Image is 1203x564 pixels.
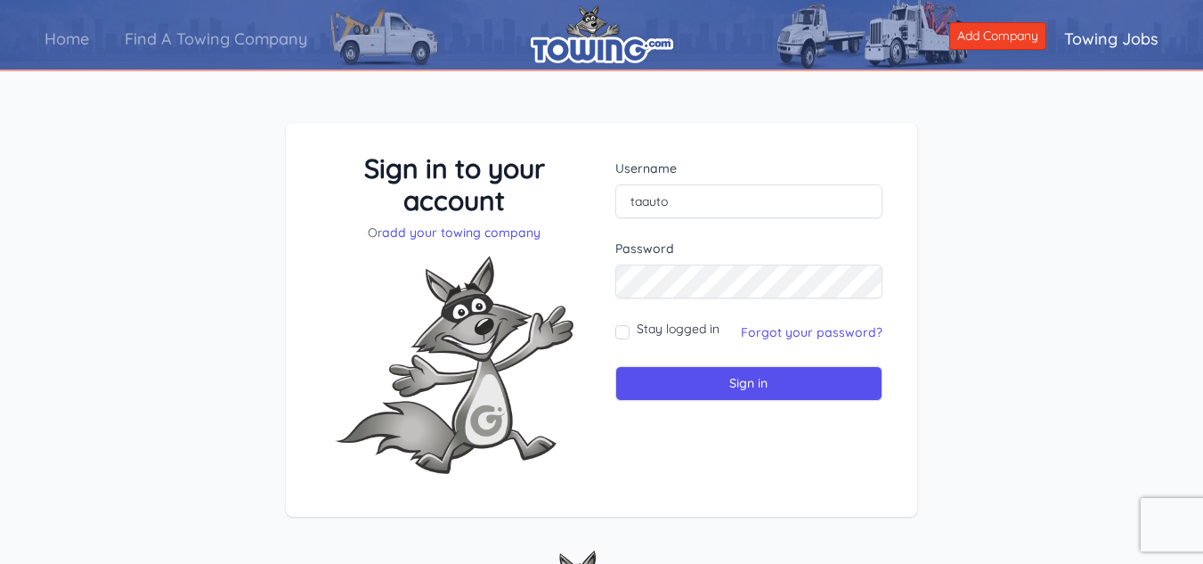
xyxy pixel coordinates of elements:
[321,152,589,217] h3: Sign in to your account
[637,320,719,338] label: Stay logged in
[321,241,588,488] img: Fox-Excited.png
[741,324,882,340] a: Forgot your password?
[321,224,589,241] p: Or
[107,13,325,64] a: Find A Towing Company
[1046,13,1176,64] a: Towing Jobs
[27,13,107,64] a: Home
[949,22,1046,50] a: Add Company
[531,4,673,63] img: logo.png
[615,366,883,401] input: Sign in
[615,240,883,257] label: Password
[615,159,883,177] label: Username
[382,225,541,241] a: add your towing company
